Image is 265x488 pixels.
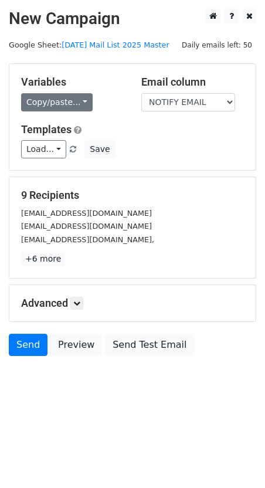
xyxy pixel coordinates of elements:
[21,252,65,266] a: +6 more
[62,40,169,49] a: [DATE] Mail List 2025 Master
[9,9,256,29] h2: New Campaign
[178,40,256,49] a: Daily emails left: 50
[105,334,194,356] a: Send Test Email
[178,39,256,52] span: Daily emails left: 50
[84,140,115,158] button: Save
[21,209,152,218] small: [EMAIL_ADDRESS][DOMAIN_NAME]
[9,334,47,356] a: Send
[21,93,93,111] a: Copy/paste...
[9,40,169,49] small: Google Sheet:
[141,76,244,89] h5: Email column
[21,222,152,231] small: [EMAIL_ADDRESS][DOMAIN_NAME]
[50,334,102,356] a: Preview
[21,123,72,135] a: Templates
[21,76,124,89] h5: Variables
[21,297,244,310] h5: Advanced
[21,189,244,202] h5: 9 Recipients
[21,235,154,244] small: [EMAIL_ADDRESS][DOMAIN_NAME],
[21,140,66,158] a: Load...
[206,432,265,488] iframe: Chat Widget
